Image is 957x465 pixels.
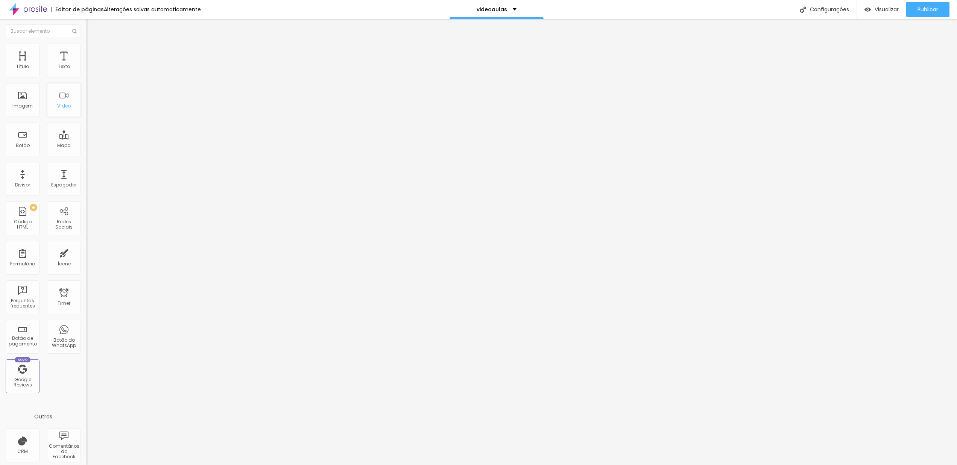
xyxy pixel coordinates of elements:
div: CRM [17,449,28,454]
div: Redes Sociais [49,219,79,230]
div: Imagem [12,103,33,109]
div: Botão de pagamento [8,336,37,347]
div: Botão do WhatsApp [49,338,79,348]
span: Publicar [918,6,938,12]
button: Visualizar [857,2,906,17]
div: Perguntas frequentes [8,298,37,309]
span: Visualizar [875,6,899,12]
div: Divisor [15,182,30,188]
div: Ícone [58,261,71,267]
input: Buscar elemento [6,24,81,38]
div: Botão [16,143,30,148]
div: Vídeo [57,103,71,109]
div: Google Reviews [8,377,37,388]
div: Código HTML [8,219,37,230]
div: Novo [15,357,31,362]
img: Icone [72,29,77,33]
div: Alterações salvas automaticamente [104,7,201,12]
p: videoaulas [477,7,507,12]
button: Publicar [906,2,949,17]
div: Texto [58,64,70,69]
div: Mapa [57,143,71,148]
div: Editor de páginas [51,7,104,12]
div: Espaçador [51,182,77,188]
div: Comentários do Facebook [49,444,79,460]
img: view-1.svg [864,6,871,13]
div: Timer [58,301,70,306]
div: Título [16,64,29,69]
iframe: Editor [87,19,957,465]
div: Formulário [10,261,35,267]
img: Icone [800,6,806,13]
